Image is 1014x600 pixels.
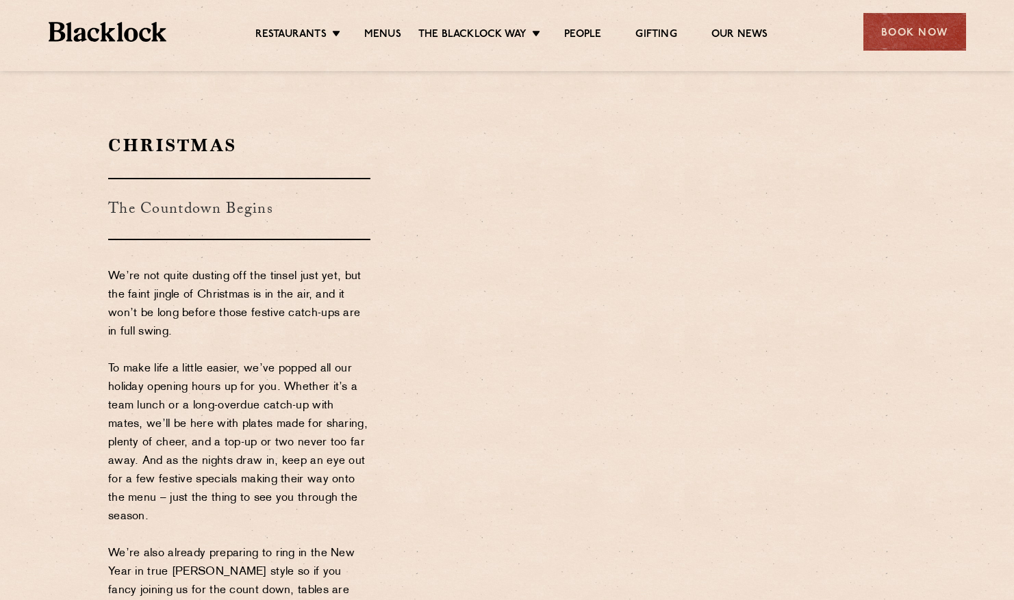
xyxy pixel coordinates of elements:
[108,133,370,157] h2: Christmas
[255,28,327,43] a: Restaurants
[49,22,167,42] img: BL_Textured_Logo-footer-cropped.svg
[863,13,966,51] div: Book Now
[418,28,527,43] a: The Blacklock Way
[108,178,370,240] h3: The Countdown Begins
[564,28,601,43] a: People
[364,28,401,43] a: Menus
[635,28,676,43] a: Gifting
[711,28,768,43] a: Our News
